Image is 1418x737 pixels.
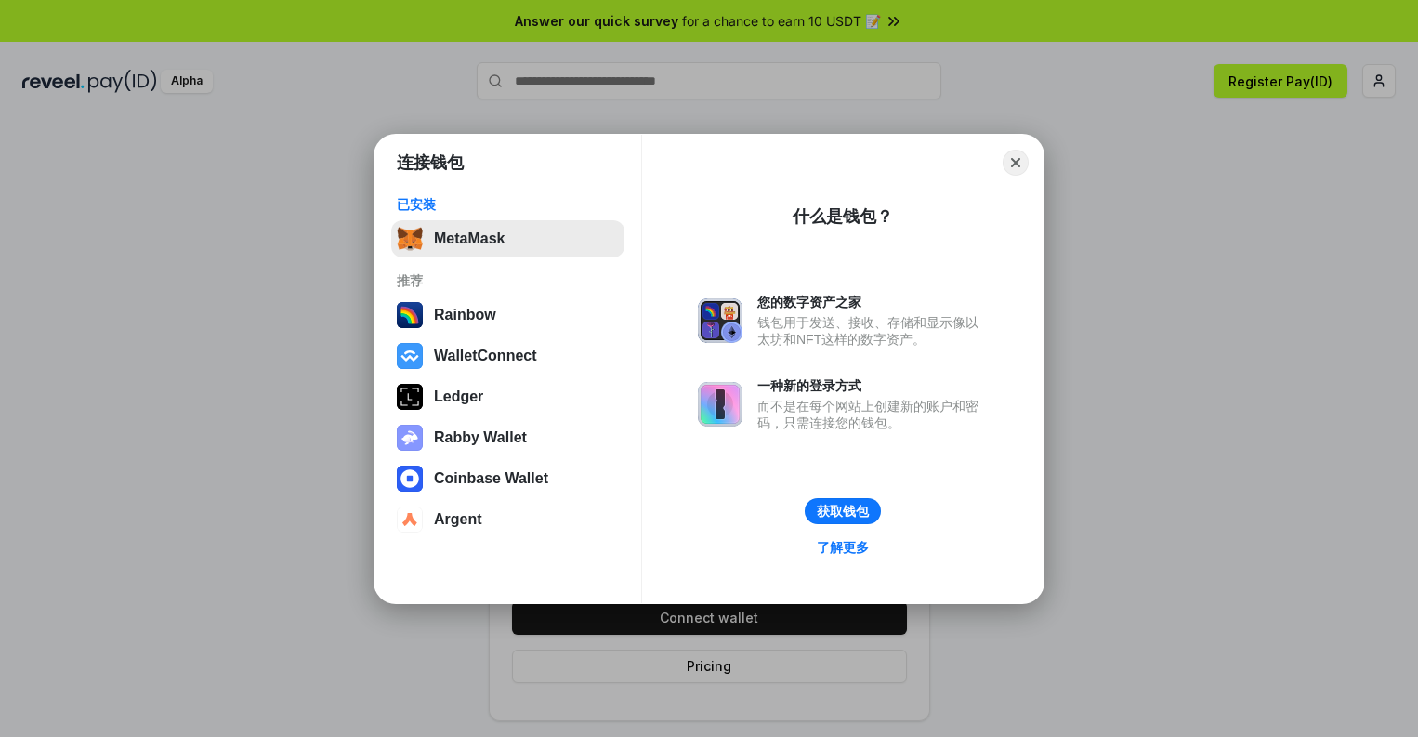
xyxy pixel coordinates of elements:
button: Argent [391,501,624,538]
div: Ledger [434,388,483,405]
div: 什么是钱包？ [793,205,893,228]
button: Coinbase Wallet [391,460,624,497]
img: svg+xml,%3Csvg%20width%3D%2228%22%20height%3D%2228%22%20viewBox%3D%220%200%2028%2028%22%20fill%3D... [397,507,423,533]
div: Argent [434,511,482,528]
h1: 连接钱包 [397,151,464,174]
button: WalletConnect [391,337,624,375]
div: Coinbase Wallet [434,470,548,487]
a: 了解更多 [806,535,880,559]
div: 推荐 [397,272,619,289]
div: 了解更多 [817,539,869,556]
img: svg+xml,%3Csvg%20width%3D%22120%22%20height%3D%22120%22%20viewBox%3D%220%200%20120%20120%22%20fil... [397,302,423,328]
img: svg+xml,%3Csvg%20xmlns%3D%22http%3A%2F%2Fwww.w3.org%2F2000%2Fsvg%22%20fill%3D%22none%22%20viewBox... [698,382,742,427]
div: WalletConnect [434,348,537,364]
div: 而不是在每个网站上创建新的账户和密码，只需连接您的钱包。 [757,398,988,431]
button: Close [1003,150,1029,176]
img: svg+xml,%3Csvg%20xmlns%3D%22http%3A%2F%2Fwww.w3.org%2F2000%2Fsvg%22%20fill%3D%22none%22%20viewBox... [698,298,742,343]
div: 一种新的登录方式 [757,377,988,394]
button: 获取钱包 [805,498,881,524]
button: Rabby Wallet [391,419,624,456]
img: svg+xml,%3Csvg%20width%3D%2228%22%20height%3D%2228%22%20viewBox%3D%220%200%2028%2028%22%20fill%3D... [397,466,423,492]
button: Ledger [391,378,624,415]
div: Rainbow [434,307,496,323]
img: svg+xml,%3Csvg%20width%3D%2228%22%20height%3D%2228%22%20viewBox%3D%220%200%2028%2028%22%20fill%3D... [397,343,423,369]
img: svg+xml,%3Csvg%20xmlns%3D%22http%3A%2F%2Fwww.w3.org%2F2000%2Fsvg%22%20fill%3D%22none%22%20viewBox... [397,425,423,451]
img: svg+xml,%3Csvg%20xmlns%3D%22http%3A%2F%2Fwww.w3.org%2F2000%2Fsvg%22%20width%3D%2228%22%20height%3... [397,384,423,410]
button: Rainbow [391,296,624,334]
div: 您的数字资产之家 [757,294,988,310]
div: 获取钱包 [817,503,869,520]
div: MetaMask [434,230,505,247]
div: 钱包用于发送、接收、存储和显示像以太坊和NFT这样的数字资产。 [757,314,988,348]
div: Rabby Wallet [434,429,527,446]
button: MetaMask [391,220,624,257]
img: svg+xml,%3Csvg%20fill%3D%22none%22%20height%3D%2233%22%20viewBox%3D%220%200%2035%2033%22%20width%... [397,226,423,252]
div: 已安装 [397,196,619,213]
